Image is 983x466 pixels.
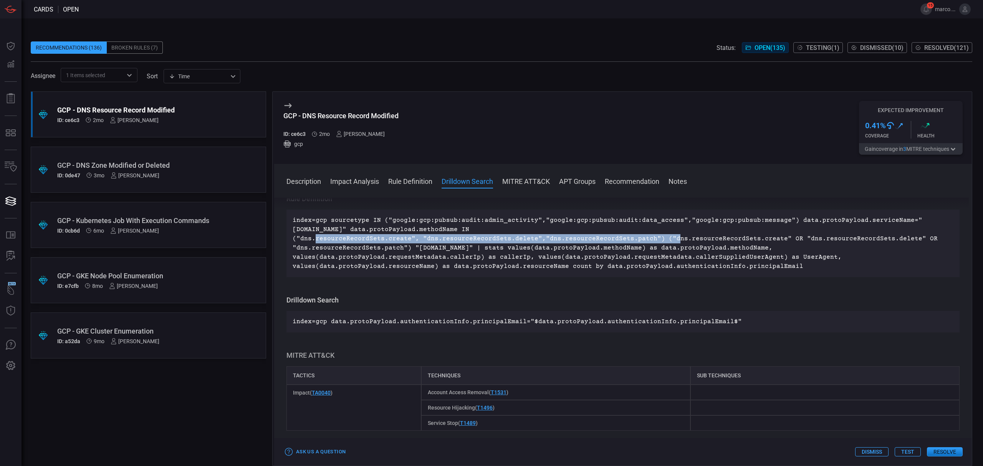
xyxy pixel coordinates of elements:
h5: Expected Improvement [859,107,963,113]
h5: ID: e7cfb [57,283,79,289]
button: Resolved(121) [912,42,972,53]
button: Test [895,447,921,456]
div: [PERSON_NAME] [336,131,385,137]
h3: Drilldown Search [286,296,960,305]
button: Inventory [2,158,20,176]
span: 1 Items selected [66,71,105,79]
div: [PERSON_NAME] [111,172,159,178]
div: [PERSON_NAME] [109,283,158,289]
button: MITRE ATT&CK [502,176,550,185]
a: T1489 [460,420,476,426]
div: Sub Techniques [690,366,960,385]
span: Jun 09, 2025 5:41 AM [94,172,104,178]
h3: MITRE ATT&CK [286,351,960,360]
div: Time [169,73,228,80]
button: Wingman [2,281,20,299]
span: Dismissed ( 10 ) [860,44,904,51]
div: Broken Rules (7) [107,41,163,54]
div: Coverage [865,133,911,139]
div: [PERSON_NAME] [110,117,159,123]
div: Recommendations (136) [31,41,107,54]
span: Assignee [31,72,55,79]
span: Account Access Removal ( ) [428,389,508,395]
button: Rule Definition [388,176,432,185]
button: Open(135) [742,42,789,53]
button: Threat Intelligence [2,302,20,320]
span: marco.[PERSON_NAME] [935,6,956,12]
a: T1531 [491,389,506,395]
button: Reports [2,89,20,108]
span: 15 [927,2,934,8]
div: GCP - GKE Node Pool Enumeration [57,272,210,280]
button: Detections [2,55,20,74]
div: Tactics [286,366,421,385]
button: Impact Analysis [330,176,379,185]
div: GCP - DNS Resource Record Modified [283,112,399,120]
button: Description [286,176,321,185]
button: Drilldown Search [442,176,493,185]
button: APT Groups [559,176,596,185]
button: Cards [2,192,20,210]
div: [PERSON_NAME] [110,228,159,234]
button: Gaincoverage in3MITRE techniques [859,143,963,155]
button: Dismiss [855,447,889,456]
span: 3 [903,146,906,152]
span: Mar 11, 2025 5:37 AM [93,228,104,234]
div: gcp [283,140,399,148]
button: Open [124,70,135,81]
button: Recommendation [605,176,659,185]
label: sort [147,73,158,80]
span: Dec 11, 2024 6:22 AM [94,338,104,344]
div: GCP - GKE Cluster Enumeration [57,327,210,335]
h5: ID: ce6c3 [283,131,306,137]
div: GCP - DNS Zone Modified or Deleted [57,161,210,169]
a: TA0040 [312,390,331,396]
span: Dec 25, 2024 6:03 AM [92,283,103,289]
button: Resolve [927,447,963,456]
span: open [63,6,79,13]
span: Resolved ( 121 ) [924,44,969,51]
h5: ID: 0de47 [57,172,80,178]
button: Ask Us A Question [2,336,20,354]
h5: ID: 0cb6d [57,228,80,234]
h5: ID: a52da [57,338,80,344]
button: Ask Us a Question [283,446,348,458]
button: MITRE - Detection Posture [2,124,20,142]
a: T1496 [477,405,493,411]
div: Techniques [421,366,690,385]
span: Testing ( 1 ) [806,44,839,51]
button: Notes [669,176,687,185]
button: Rule Catalog [2,226,20,245]
span: Impact ( ) [293,390,333,396]
div: GCP - DNS Resource Record Modified [57,106,210,114]
div: Health [917,133,963,139]
span: Cards [34,6,53,13]
div: [PERSON_NAME] [111,338,159,344]
div: GCP - Kubernetes Job With Execution Commands [57,216,210,225]
span: Jun 25, 2025 6:18 AM [93,117,104,123]
span: Resource Hijacking ( ) [428,405,495,411]
span: Status: [717,44,736,51]
span: Jun 25, 2025 6:18 AM [319,131,330,137]
span: Open ( 135 ) [755,44,785,51]
button: 15 [920,3,932,15]
button: Testing(1) [793,42,843,53]
button: Dashboard [2,37,20,55]
span: Service Stop ( ) [428,420,478,426]
button: Dismissed(10) [847,42,907,53]
button: Preferences [2,357,20,375]
h5: ID: ce6c3 [57,117,79,123]
p: index=gcp sourcetype IN ("google:gcp:pubsub:audit:admin_activity","google:gcp:pubsub:audit:data_a... [293,216,953,271]
h3: 0.41 % [865,121,886,130]
p: index=gcp data.protoPayload.authenticationInfo.principalEmail="$data.protoPayload.authenticationI... [293,317,953,326]
button: ALERT ANALYSIS [2,247,20,265]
